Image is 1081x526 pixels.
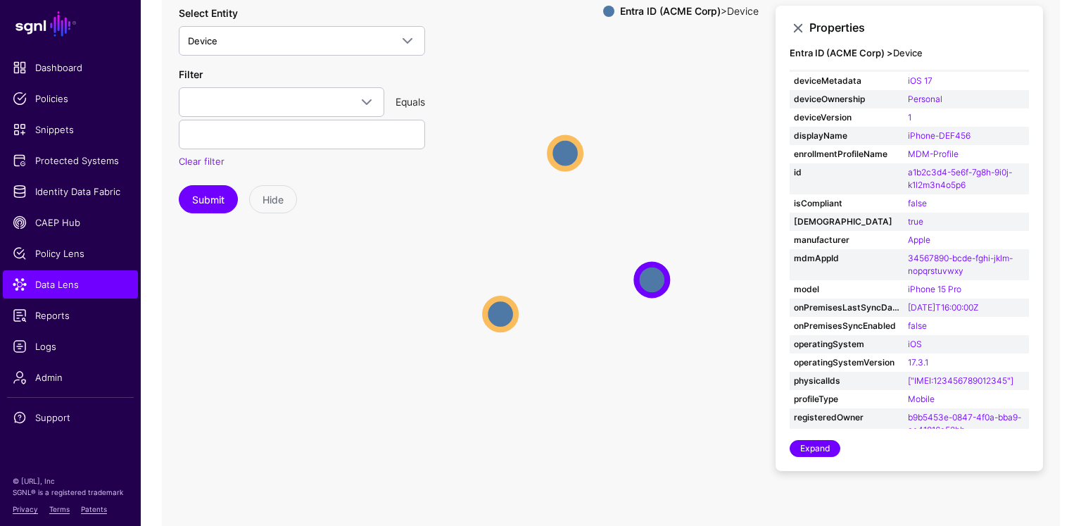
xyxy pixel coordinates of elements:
[794,320,899,332] strong: onPremisesSyncEnabled
[794,215,899,228] strong: [DEMOGRAPHIC_DATA]
[794,197,899,210] strong: isCompliant
[908,198,927,208] a: false
[908,75,933,86] a: iOS 17
[908,112,911,123] a: 1
[390,94,431,109] div: Equals
[794,111,899,124] strong: deviceVersion
[908,302,978,313] a: [DATE]T16:00:00Z
[3,84,138,113] a: Policies
[908,394,935,404] a: Mobile
[13,475,128,487] p: © [URL], Inc
[13,339,128,353] span: Logs
[794,375,899,387] strong: physicalIds
[13,277,128,292] span: Data Lens
[908,216,923,227] a: true
[790,48,1029,59] h4: Device
[908,130,971,141] a: iPhone-DEF456
[908,375,1013,386] a: ["IMEI:123456789012345"]
[3,115,138,144] a: Snippets
[908,412,1021,435] a: b9b5453e-0847-4f0a-bba9-ac41816a52bb
[81,505,107,513] a: Patents
[794,252,899,265] strong: mdmAppId
[794,356,899,369] strong: operatingSystemVersion
[188,35,217,46] span: Device
[3,270,138,299] a: Data Lens
[13,123,128,137] span: Snippets
[13,215,128,230] span: CAEP Hub
[13,61,128,75] span: Dashboard
[908,234,930,245] a: Apple
[794,338,899,351] strong: operatingSystem
[3,301,138,330] a: Reports
[13,154,128,168] span: Protected Systems
[179,67,203,82] label: Filter
[908,94,942,104] a: Personal
[794,411,899,424] strong: registeredOwner
[13,370,128,384] span: Admin
[794,130,899,142] strong: displayName
[794,393,899,406] strong: profileType
[794,148,899,161] strong: enrollmentProfileName
[908,149,959,159] a: MDM-Profile
[3,177,138,206] a: Identity Data Fabric
[617,6,761,17] div: > Device
[13,184,128,199] span: Identity Data Fabric
[794,166,899,179] strong: id
[794,234,899,246] strong: manufacturer
[809,21,1029,35] h3: Properties
[13,411,128,425] span: Support
[179,6,238,20] label: Select Entity
[790,440,840,457] a: Expand
[790,47,893,58] strong: Entra ID (ACME Corp) >
[13,92,128,106] span: Policies
[908,284,961,294] a: iPhone 15 Pro
[794,283,899,296] strong: model
[3,363,138,392] a: Admin
[13,246,128,261] span: Policy Lens
[3,239,138,268] a: Policy Lens
[908,357,928,368] a: 17.3.1
[908,167,1012,190] a: a1b2c3d4-5e6f-7g8h-9i0j-k1l2m3n4o5p6
[179,156,225,167] a: Clear filter
[13,505,38,513] a: Privacy
[3,208,138,237] a: CAEP Hub
[908,320,927,331] a: false
[8,8,132,39] a: SGNL
[794,301,899,314] strong: onPremisesLastSyncDateTime
[249,185,297,213] button: Hide
[3,54,138,82] a: Dashboard
[908,339,922,349] a: iOS
[794,93,899,106] strong: deviceOwnership
[3,146,138,175] a: Protected Systems
[620,5,721,17] strong: Entra ID (ACME Corp)
[13,308,128,323] span: Reports
[49,505,70,513] a: Terms
[13,487,128,498] p: SGNL® is a registered trademark
[794,75,899,87] strong: deviceMetadata
[3,332,138,361] a: Logs
[179,185,238,213] button: Submit
[908,253,1013,276] a: 34567890-bcde-fghi-jklm-nopqrstuvwxy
